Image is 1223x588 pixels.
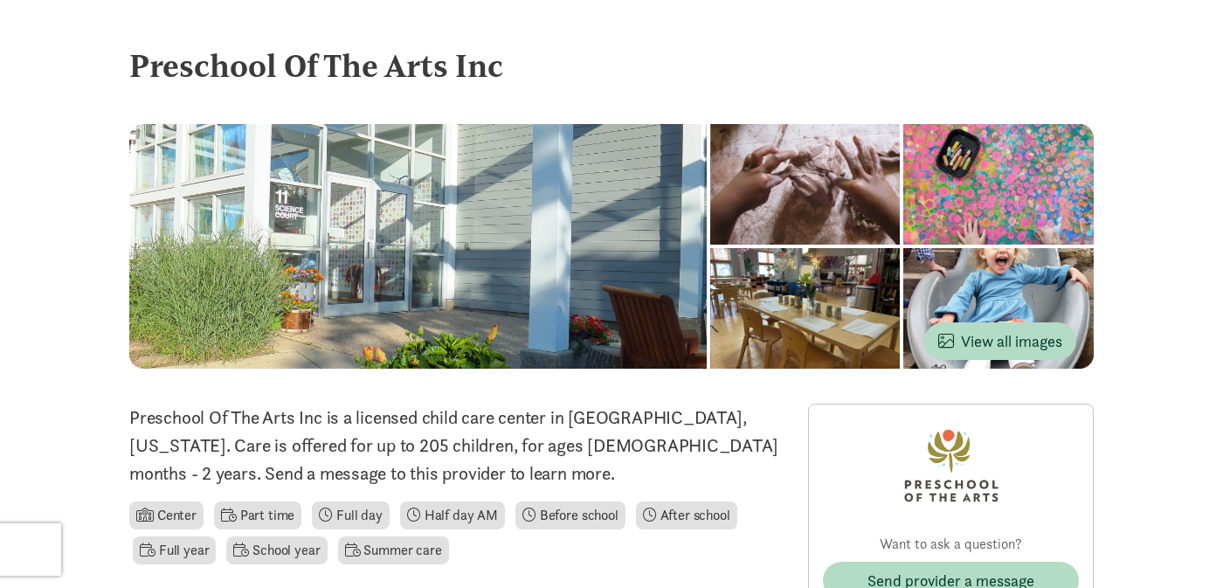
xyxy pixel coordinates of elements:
li: Summer care [338,536,449,564]
p: Preschool Of The Arts Inc is a licensed child care center in [GEOGRAPHIC_DATA], [US_STATE]. Care ... [129,404,787,488]
li: Before school [515,502,625,529]
p: Want to ask a question? [823,534,1079,555]
span: View all images [938,329,1062,353]
div: Preschool Of The Arts Inc [129,42,1094,89]
li: Half day AM [400,502,505,529]
button: View all images [924,322,1076,360]
li: Full year [133,536,216,564]
img: Provider logo [899,419,1004,513]
li: School year [226,536,327,564]
li: Full day [312,502,390,529]
li: Center [129,502,204,529]
li: Part time [214,502,301,529]
li: After school [636,502,737,529]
